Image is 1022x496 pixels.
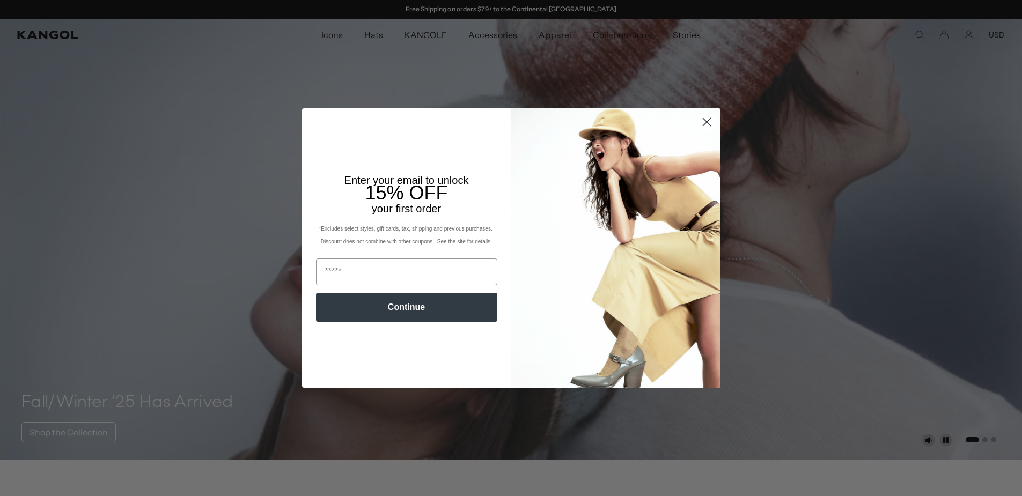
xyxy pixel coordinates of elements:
[365,182,447,204] span: 15% OFF
[372,203,441,214] span: your first order
[316,258,497,285] input: Email
[316,293,497,322] button: Continue
[697,113,716,131] button: Close dialog
[319,226,494,245] span: *Excludes select styles, gift cards, tax, shipping and previous purchases. Discount does not comb...
[511,108,720,387] img: 93be19ad-e773-4382-80b9-c9d740c9197f.jpeg
[344,174,469,186] span: Enter your email to unlock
